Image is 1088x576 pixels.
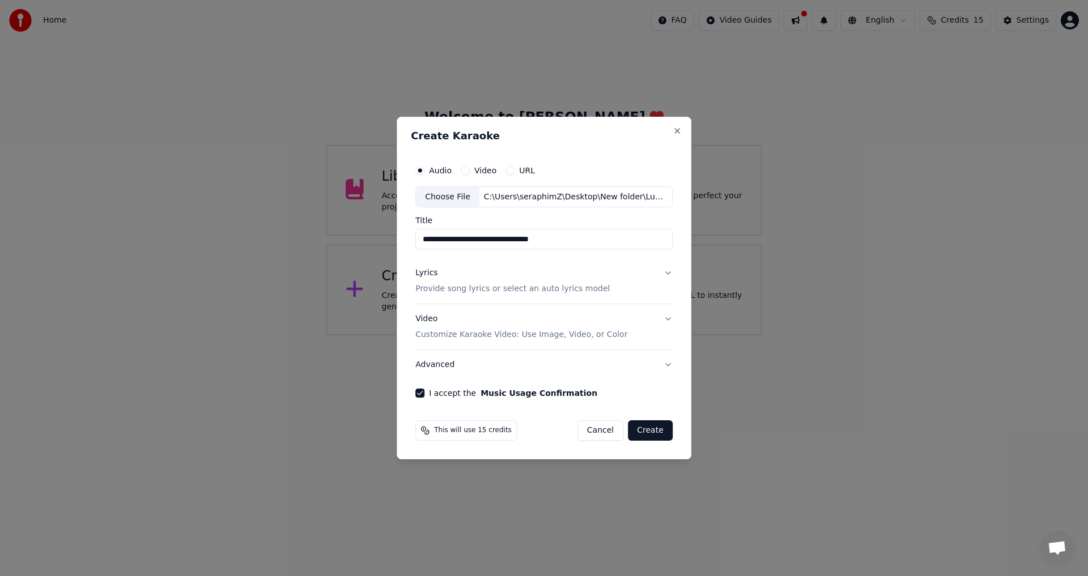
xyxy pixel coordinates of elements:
p: Customize Karaoke Video: Use Image, Video, or Color [415,329,627,340]
p: Provide song lyrics or select an auto lyrics model [415,284,610,295]
h2: Create Karaoke [411,131,677,141]
button: Advanced [415,350,673,379]
div: Video [415,314,627,341]
label: Title [415,217,673,225]
label: Video [474,167,496,174]
button: Cancel [577,420,623,441]
button: LyricsProvide song lyrics or select an auto lyrics model [415,259,673,304]
label: Audio [429,167,452,174]
div: Lyrics [415,268,437,279]
label: URL [519,167,535,174]
button: VideoCustomize Karaoke Video: Use Image, Video, or Color [415,305,673,350]
span: This will use 15 credits [434,426,512,435]
div: C:\Users\seraphimZ\Desktop\New folder\Lugar Kung S’an - Single\01 Lugar Kung S’an.m4a [479,191,672,203]
label: I accept the [429,389,597,397]
div: Choose File [416,187,479,207]
button: Create [628,420,673,441]
button: I accept the [481,389,597,397]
